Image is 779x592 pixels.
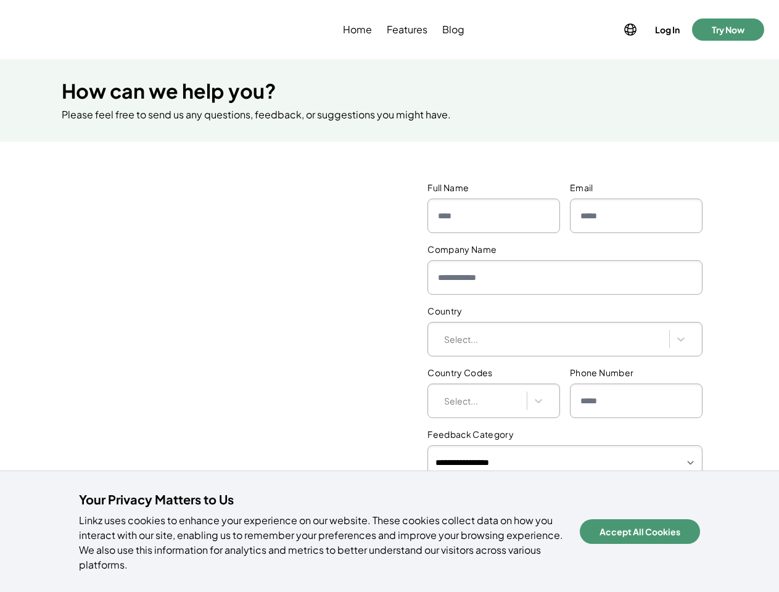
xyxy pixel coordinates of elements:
[15,20,57,39] img: Linkz logo
[79,513,565,572] p: Linkz uses cookies to enhance your experience on our website. These cookies collect data on how y...
[427,305,703,317] label: Country
[444,333,663,346] div: Select...
[62,107,717,122] p: Please feel free to send us any questions, feedback, or suggestions you might have.
[343,22,372,37] span: Home
[440,22,467,37] a: Blog
[427,181,560,194] label: Full Name
[62,79,717,102] h1: How can we help you?
[580,519,700,544] button: Accept All Cookies
[442,22,464,37] span: Blog
[570,366,703,379] label: Phone Number
[384,22,430,37] a: Features
[427,366,560,379] label: Country Codes
[79,491,565,508] h4: Your Privacy Matters to Us
[653,21,682,38] button: Log In
[387,22,427,37] span: Features
[427,243,703,255] label: Company Name
[444,395,521,408] div: Select...
[692,18,764,41] button: Try Now
[570,181,703,194] label: Email
[340,22,374,37] a: Home
[427,428,703,440] label: Feedback Category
